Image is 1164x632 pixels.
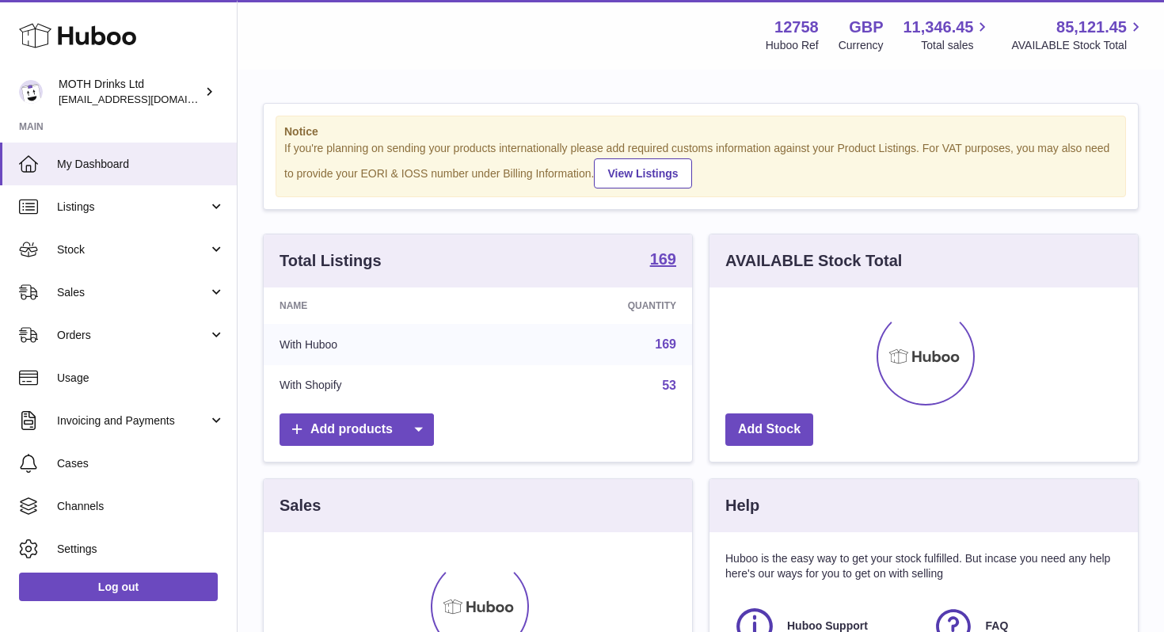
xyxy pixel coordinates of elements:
a: 169 [655,337,676,351]
span: Settings [57,542,225,557]
a: Add Stock [725,413,813,446]
span: Total sales [921,38,991,53]
a: View Listings [594,158,691,188]
div: Huboo Ref [766,38,819,53]
a: 53 [662,379,676,392]
div: If you're planning on sending your products internationally please add required customs informati... [284,141,1117,188]
h3: AVAILABLE Stock Total [725,250,902,272]
a: 85,121.45 AVAILABLE Stock Total [1011,17,1145,53]
strong: Notice [284,124,1117,139]
span: AVAILABLE Stock Total [1011,38,1145,53]
span: Orders [57,328,208,343]
div: Currency [839,38,884,53]
span: Invoicing and Payments [57,413,208,428]
span: Channels [57,499,225,514]
h3: Help [725,495,759,516]
a: Log out [19,573,218,601]
span: [EMAIL_ADDRESS][DOMAIN_NAME] [59,93,233,105]
th: Name [264,287,495,324]
p: Huboo is the easy way to get your stock fulfilled. But incase you need any help here's our ways f... [725,551,1122,581]
span: My Dashboard [57,157,225,172]
img: orders@mothdrinks.com [19,80,43,104]
h3: Total Listings [280,250,382,272]
td: With Shopify [264,365,495,406]
a: 169 [650,251,676,270]
span: Listings [57,200,208,215]
strong: 169 [650,251,676,267]
h3: Sales [280,495,321,516]
strong: 12758 [774,17,819,38]
span: Cases [57,456,225,471]
span: 85,121.45 [1056,17,1127,38]
a: Add products [280,413,434,446]
td: With Huboo [264,324,495,365]
a: 11,346.45 Total sales [903,17,991,53]
span: Usage [57,371,225,386]
th: Quantity [495,287,692,324]
span: Stock [57,242,208,257]
div: MOTH Drinks Ltd [59,77,201,107]
span: Sales [57,285,208,300]
span: 11,346.45 [903,17,973,38]
strong: GBP [849,17,883,38]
